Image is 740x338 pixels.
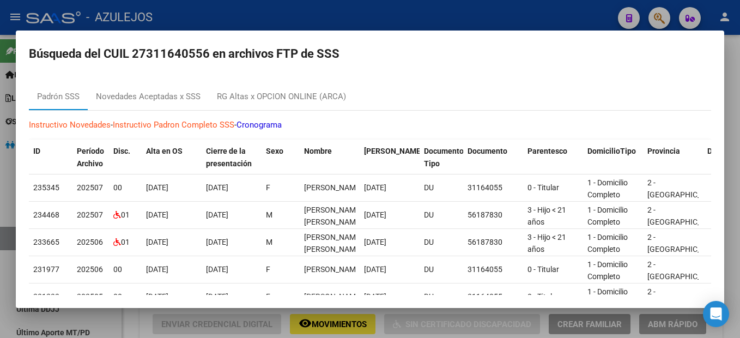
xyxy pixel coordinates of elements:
span: 202506 [77,265,103,274]
div: DU [424,263,459,276]
div: DU [424,236,459,249]
span: 202505 [77,292,103,301]
span: ID [33,147,40,155]
span: 2 - [GEOGRAPHIC_DATA] [647,178,721,200]
span: 233665 [33,238,59,246]
span: [DATE] [146,238,168,246]
datatable-header-cell: Fecha Nac. [360,140,420,176]
span: F [266,183,270,192]
div: 01 [113,209,137,221]
a: Cronograma [236,120,282,130]
span: 2 - [GEOGRAPHIC_DATA] [647,260,721,281]
span: Documento [468,147,507,155]
span: [DATE] [206,265,228,274]
span: Período Archivo [77,147,104,168]
span: 1 - Domicilio Completo [587,233,628,254]
div: RG Altas x OPCION ONLINE (ARCA) [217,90,346,103]
div: 00 [113,291,137,303]
span: [DATE] [146,183,168,192]
span: [DATE] [364,238,386,246]
span: ESCOBAR JOAQUIN RICARDO [304,206,362,227]
datatable-header-cell: ID [29,140,72,176]
span: AMUD CARINA ELIZABETH [304,292,362,301]
datatable-header-cell: Período Archivo [72,140,109,176]
span: [DATE] [206,238,228,246]
span: [PERSON_NAME]. [364,147,425,155]
span: [DATE] [146,292,168,301]
span: 202507 [77,210,103,219]
span: 231233 [33,292,59,301]
span: AMUD CARINA ELIZABETH [304,183,362,192]
span: [DATE] [146,210,168,219]
span: 1 - Domicilio Completo [587,260,628,281]
div: DU [424,182,459,194]
div: 31164055 [468,263,519,276]
span: M [266,238,272,246]
div: 00 [113,263,137,276]
span: [DATE] [146,265,168,274]
span: 1 - Domicilio Completo [587,206,628,227]
datatable-header-cell: Parentesco [523,140,583,176]
datatable-header-cell: Cierre de la presentación [202,140,262,176]
span: [DATE] [364,183,386,192]
span: 3 - Hijo < 21 años [527,233,566,254]
p: - - [29,119,711,131]
span: Disc. [113,147,130,155]
div: DU [424,291,459,303]
datatable-header-cell: Documento Tipo [420,140,463,176]
span: Documento Tipo [424,147,464,168]
div: 31164055 [468,182,519,194]
span: 1 - Domicilio Completo [587,178,628,200]
a: Instructivo Padron Completo SSS [113,120,234,130]
datatable-header-cell: Provincia [643,140,703,176]
datatable-header-cell: Alta en OS [142,140,202,176]
div: 31164055 [468,291,519,303]
span: [DATE] [206,292,228,301]
h2: Búsqueda del CUIL 27311640556 en archivos FTP de SSS [29,44,711,64]
div: Novedades Aceptadas x SSS [96,90,201,103]
span: 235345 [33,183,59,192]
span: Parentesco [527,147,567,155]
datatable-header-cell: Nombre [300,140,360,176]
span: 202506 [77,238,103,246]
span: 202507 [77,183,103,192]
span: 231977 [33,265,59,274]
span: Provincia [647,147,680,155]
span: [DATE] [364,210,386,219]
span: [DATE] [206,183,228,192]
span: 3 - Hijo < 21 años [527,206,566,227]
datatable-header-cell: Sexo [262,140,300,176]
span: 2 - [GEOGRAPHIC_DATA] [647,287,721,309]
span: F [266,265,270,274]
a: Instructivo Novedades [29,120,111,130]
span: Cierre de la presentación [206,147,252,168]
div: Open Intercom Messenger [703,301,729,327]
span: 0 - Titular [527,183,559,192]
span: 2 - [GEOGRAPHIC_DATA] [647,206,721,227]
datatable-header-cell: Disc. [109,140,142,176]
span: ESCOBAR JOAQUIN RICARDO [304,233,362,254]
span: 1 - Domicilio Completo [587,287,628,309]
div: DU [424,209,459,221]
div: 01 [113,236,137,249]
span: [DATE] [364,292,386,301]
div: 56187830 [468,209,519,221]
span: 2 - [GEOGRAPHIC_DATA] [647,233,721,254]
span: 0 - Titular [527,292,559,301]
span: AMUD CARINA ELIZABETH [304,265,362,274]
div: 00 [113,182,137,194]
span: DomicilioTipo [587,147,636,155]
datatable-header-cell: Documento [463,140,523,176]
span: [DATE] [206,210,228,219]
span: 234468 [33,210,59,219]
span: M [266,210,272,219]
span: F [266,292,270,301]
span: Sexo [266,147,283,155]
span: Alta en OS [146,147,183,155]
datatable-header-cell: DomicilioTipo [583,140,643,176]
div: Padrón SSS [37,90,80,103]
span: Nombre [304,147,332,155]
span: [DATE] [364,265,386,274]
div: 56187830 [468,236,519,249]
span: 0 - Titular [527,265,559,274]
